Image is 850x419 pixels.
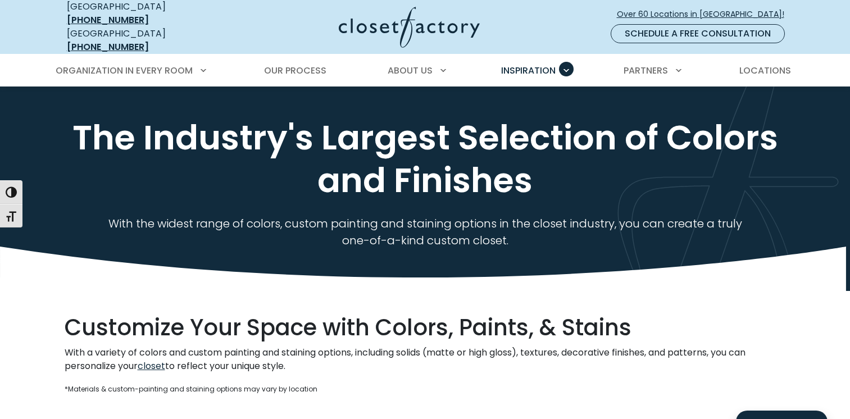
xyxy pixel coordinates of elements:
[56,64,193,77] span: Organization in Every Room
[48,55,803,86] nav: Primary Menu
[388,64,433,77] span: About Us
[65,313,786,341] h5: Customize Your Space with Colors, Paints, & Stains
[617,8,793,20] span: Over 60 Locations in [GEOGRAPHIC_DATA]!
[65,384,317,394] span: *Materials & custom-painting and staining options may vary by location
[339,7,480,48] img: Closet Factory Logo
[739,64,791,77] span: Locations
[616,4,794,24] a: Over 60 Locations in [GEOGRAPHIC_DATA]!
[65,116,786,202] h1: The Industry's Largest Selection of Colors and Finishes
[138,359,165,372] a: closet
[611,24,785,43] a: Schedule a Free Consultation
[108,216,742,248] span: With the widest range of colors, custom painting and staining options in the closet industry, you...
[624,64,668,77] span: Partners
[501,64,556,77] span: Inspiration
[67,13,149,26] a: [PHONE_NUMBER]
[67,27,230,54] div: [GEOGRAPHIC_DATA]
[264,64,326,77] span: Our Process
[65,346,786,373] p: With a variety of colors and custom painting and staining options, including solids (matte or hig...
[67,40,149,53] a: [PHONE_NUMBER]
